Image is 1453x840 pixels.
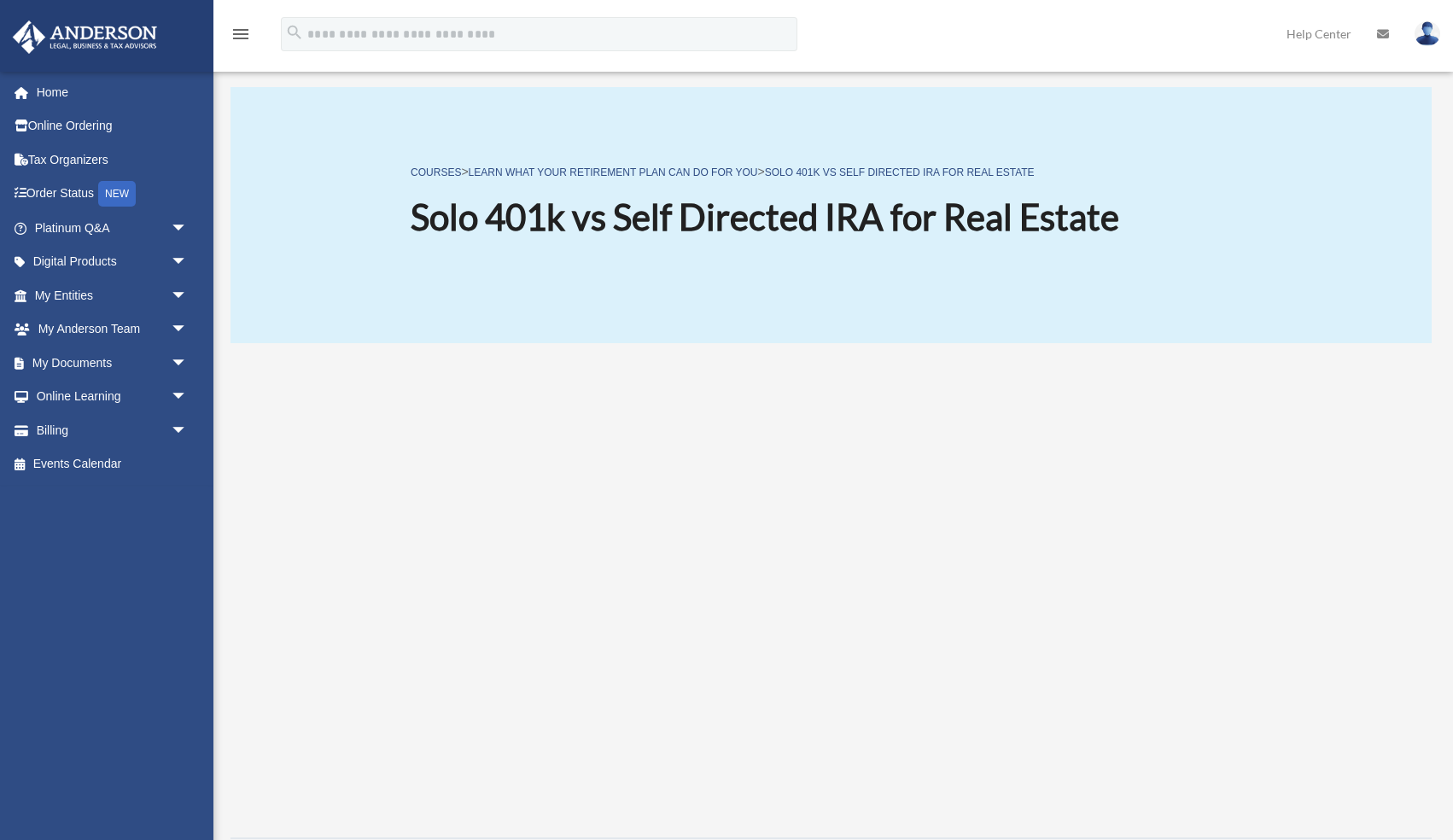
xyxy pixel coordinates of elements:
span: arrow_drop_down [171,278,205,313]
a: My Documentsarrow_drop_down [12,346,213,380]
iframe: Solo 401k vs Self Directed IRA for Real Estate [413,355,1250,825]
a: Order StatusNEW [12,177,213,212]
a: Home [12,75,213,109]
a: Tax Organizers [12,143,213,177]
img: Anderson Advisors Platinum Portal [8,20,162,54]
a: Billingarrow_drop_down [12,413,213,447]
i: search [285,23,304,42]
span: arrow_drop_down [171,245,205,280]
a: Online Ordering [12,109,213,143]
img: User Pic [1415,21,1440,46]
a: COURSES [411,166,461,178]
a: My Entitiesarrow_drop_down [12,278,213,312]
a: Learn what your Retirement Plan can do for you [469,166,758,178]
a: My Anderson Teamarrow_drop_down [12,312,213,347]
span: arrow_drop_down [171,380,205,415]
div: NEW [98,181,136,207]
a: Solo 401k vs Self Directed IRA for Real Estate [765,166,1035,178]
span: arrow_drop_down [171,413,205,448]
span: arrow_drop_down [171,346,205,381]
a: Events Calendar [12,447,213,481]
i: menu [230,24,251,44]
p: > > [411,161,1119,183]
span: arrow_drop_down [171,211,205,246]
h1: Solo 401k vs Self Directed IRA for Real Estate [411,192,1119,242]
span: arrow_drop_down [171,312,205,347]
a: menu [230,30,251,44]
a: Platinum Q&Aarrow_drop_down [12,211,213,245]
a: Digital Productsarrow_drop_down [12,245,213,279]
a: Online Learningarrow_drop_down [12,380,213,414]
